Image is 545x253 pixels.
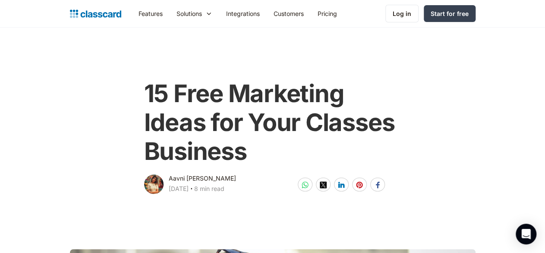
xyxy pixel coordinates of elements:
h1: 15 Free Marketing Ideas for Your Classes Business [144,79,401,166]
a: Log in [385,5,419,22]
div: ‧ [189,184,194,196]
img: twitter-white sharing button [320,181,327,188]
div: [DATE] [169,184,189,194]
div: Open Intercom Messenger [516,224,536,244]
img: facebook-white sharing button [374,181,381,188]
a: Features [132,4,170,23]
a: Start for free [424,5,476,22]
a: Customers [267,4,311,23]
img: whatsapp-white sharing button [302,181,309,188]
a: Integrations [219,4,267,23]
div: Aavni [PERSON_NAME] [169,173,236,184]
div: 8 min read [194,184,224,194]
div: Solutions [176,9,202,18]
img: pinterest-white sharing button [356,181,363,188]
img: linkedin-white sharing button [338,181,345,188]
div: Start for free [431,9,469,18]
div: Log in [393,9,411,18]
a: home [70,8,121,20]
a: Pricing [311,4,344,23]
div: Solutions [170,4,219,23]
